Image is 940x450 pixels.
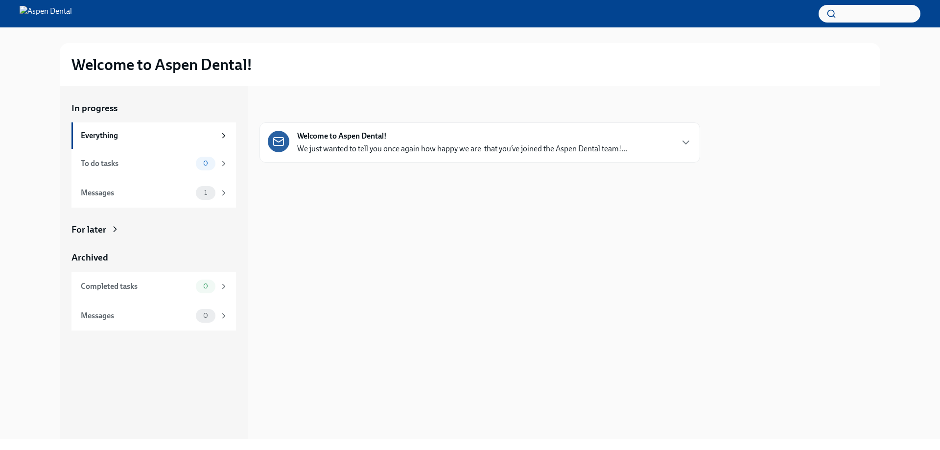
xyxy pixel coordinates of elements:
a: For later [71,223,236,236]
div: Messages [81,310,192,321]
div: Messages [81,188,192,198]
span: 0 [197,160,214,167]
a: In progress [71,102,236,115]
a: Completed tasks0 [71,272,236,301]
div: Everything [81,130,215,141]
a: Messages1 [71,178,236,208]
a: Everything [71,122,236,149]
span: 0 [197,283,214,290]
div: For later [71,223,106,236]
span: 0 [197,312,214,319]
a: To do tasks0 [71,149,236,178]
div: To do tasks [81,158,192,169]
a: Messages0 [71,301,236,331]
h2: Welcome to Aspen Dental! [71,55,252,74]
strong: Welcome to Aspen Dental! [297,131,387,142]
a: Archived [71,251,236,264]
div: Completed tasks [81,281,192,292]
img: Aspen Dental [20,6,72,22]
p: We just wanted to tell you once again how happy we are that you’ve joined the Aspen Dental team!... [297,143,627,154]
div: In progress [259,102,305,115]
span: 1 [198,189,213,196]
